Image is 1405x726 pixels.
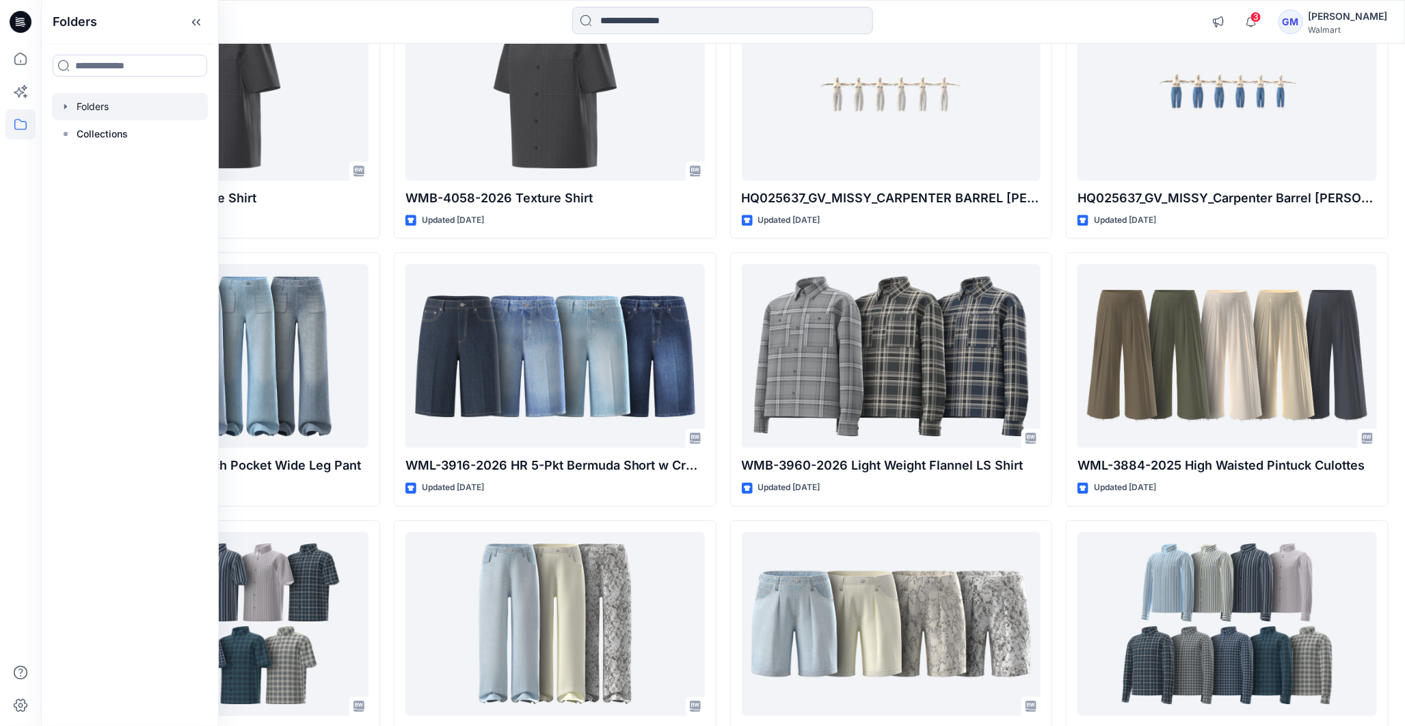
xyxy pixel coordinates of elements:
p: Collections [77,126,128,142]
p: Updated [DATE] [1094,481,1156,495]
span: 3 [1250,12,1261,23]
p: WML-3884-2025 High Waisted Pintuck Culottes [1078,456,1377,475]
p: WMB-4058-2026 Texture Shirt [405,189,705,208]
p: WMB-3960-2026 Light Weight Flannel LS Shirt [742,456,1041,475]
a: WMB-3960-2026 Light Weight Flannel LS Shirt [742,264,1041,448]
a: WML-3796-2026 Contrast Denim Pant [405,532,705,716]
p: Updated [DATE] [422,213,484,228]
p: HQ025637_GV_MISSY_Carpenter Barrel [PERSON_NAME] [1078,189,1377,208]
p: HQ025637_GV_MISSY_CARPENTER BARREL [PERSON_NAME] [742,189,1041,208]
p: Updated [DATE] [422,481,484,495]
a: WML-3798-2026 Contrast Ecru Shorts [742,532,1041,716]
div: [PERSON_NAME] [1309,8,1388,25]
a: WML-3916-2026 HR 5-Pkt Bermuda Short w Crease [405,264,705,448]
p: Updated [DATE] [758,213,820,228]
p: Updated [DATE] [1094,213,1156,228]
p: WML-3916-2026 HR 5-Pkt Bermuda Short w Crease [405,456,705,475]
a: WML-3884-2025 High Waisted Pintuck Culottes [1078,264,1377,448]
p: Updated [DATE] [758,481,820,495]
a: WMB-3958-2026 LS Oxford Shirt [1078,532,1377,716]
div: GM [1279,10,1303,34]
div: Walmart [1309,25,1388,35]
